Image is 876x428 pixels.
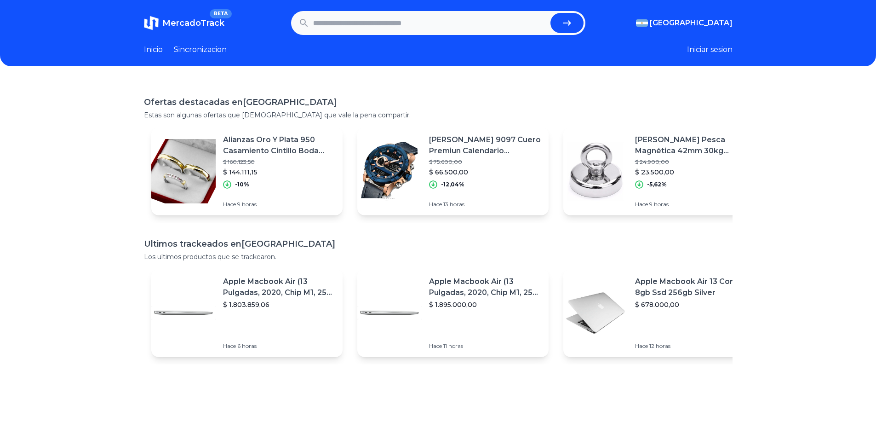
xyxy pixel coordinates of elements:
p: Hace 9 horas [635,201,747,208]
p: [PERSON_NAME] 9097 Cuero Premiun Calendario [PERSON_NAME] [429,134,541,156]
span: BETA [210,9,231,18]
img: Featured image [151,281,216,345]
p: $ 144.111,15 [223,168,335,177]
h1: Ofertas destacadas en [GEOGRAPHIC_DATA] [144,96,733,109]
p: $ 160.123,50 [223,158,335,166]
a: Featured imageApple Macbook Air (13 Pulgadas, 2020, Chip M1, 256 Gb De Ssd, 8 Gb De Ram) - Plata$... [151,269,343,357]
p: -12,04% [441,181,464,188]
p: $ 1.895.000,00 [429,300,541,309]
img: Featured image [357,139,422,203]
p: Hace 13 horas [429,201,541,208]
p: Hace 9 horas [223,201,335,208]
p: $ 1.803.859,06 [223,300,335,309]
p: Hace 6 horas [223,342,335,350]
p: Estas son algunas ofertas que [DEMOGRAPHIC_DATA] que vale la pena compartir. [144,110,733,120]
p: $ 24.900,00 [635,158,747,166]
p: -10% [235,181,249,188]
p: Apple Macbook Air 13 Core I5 8gb Ssd 256gb Silver [635,276,747,298]
span: [GEOGRAPHIC_DATA] [650,17,733,29]
img: Featured image [151,139,216,203]
p: $ 66.500,00 [429,168,541,177]
a: Featured imageAlianzas Oro Y Plata 950 Casamiento Cintillo Boda Combo 4$ 160.123,50$ 144.111,15-1... [151,127,343,215]
a: Inicio [144,44,163,55]
p: [PERSON_NAME] Pesca Magnética 42mm 30kg Detector De Metales [635,134,747,156]
p: $ 23.500,00 [635,168,747,177]
p: Apple Macbook Air (13 Pulgadas, 2020, Chip M1, 256 Gb De Ssd, 8 Gb De Ram) - Plata [223,276,335,298]
img: Featured image [357,281,422,345]
img: MercadoTrack [144,16,159,30]
p: Alianzas Oro Y Plata 950 Casamiento Cintillo Boda Combo 4 [223,134,335,156]
a: Featured imageApple Macbook Air (13 Pulgadas, 2020, Chip M1, 256 Gb De Ssd, 8 Gb De Ram) - Plata$... [357,269,549,357]
p: $ 678.000,00 [635,300,747,309]
img: Featured image [563,281,628,345]
a: Sincronizacion [174,44,227,55]
p: Hace 12 horas [635,342,747,350]
a: MercadoTrackBETA [144,16,224,30]
a: Featured image[PERSON_NAME] Pesca Magnética 42mm 30kg Detector De Metales$ 24.900,00$ 23.500,00-5... [563,127,755,215]
button: Iniciar sesion [687,44,733,55]
p: Apple Macbook Air (13 Pulgadas, 2020, Chip M1, 256 Gb De Ssd, 8 Gb De Ram) - Plata [429,276,541,298]
p: $ 75.600,00 [429,158,541,166]
span: MercadoTrack [162,18,224,28]
a: Featured imageApple Macbook Air 13 Core I5 8gb Ssd 256gb Silver$ 678.000,00Hace 12 horas [563,269,755,357]
h1: Ultimos trackeados en [GEOGRAPHIC_DATA] [144,237,733,250]
p: Los ultimos productos que se trackearon. [144,252,733,261]
p: Hace 11 horas [429,342,541,350]
img: Featured image [563,139,628,203]
a: Featured image[PERSON_NAME] 9097 Cuero Premiun Calendario [PERSON_NAME]$ 75.600,00$ 66.500,00-12,... [357,127,549,215]
button: [GEOGRAPHIC_DATA] [636,17,733,29]
p: -5,62% [647,181,667,188]
img: Argentina [636,19,648,27]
